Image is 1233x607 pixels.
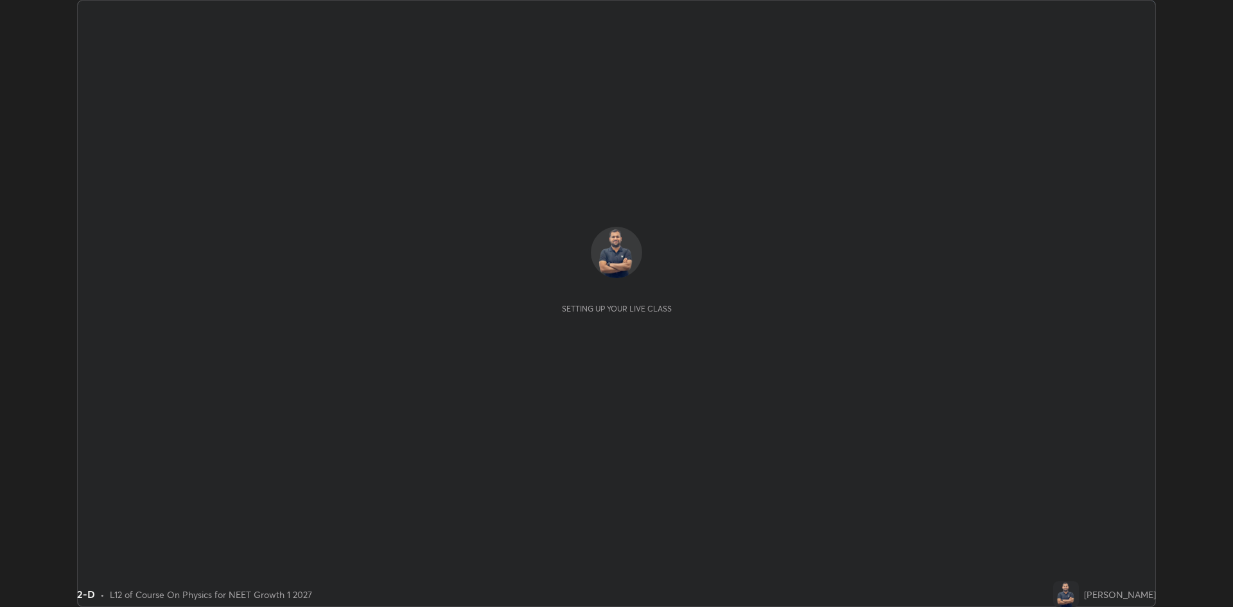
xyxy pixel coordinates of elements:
[1053,581,1079,607] img: 1e098d1157dd41aeaa8d1c427e49ddca.png
[1084,588,1156,601] div: [PERSON_NAME]
[100,588,105,601] div: •
[77,586,95,602] div: 2-D
[562,304,672,313] div: Setting up your live class
[110,588,312,601] div: L12 of Course On Physics for NEET Growth 1 2027
[591,227,642,278] img: 1e098d1157dd41aeaa8d1c427e49ddca.png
